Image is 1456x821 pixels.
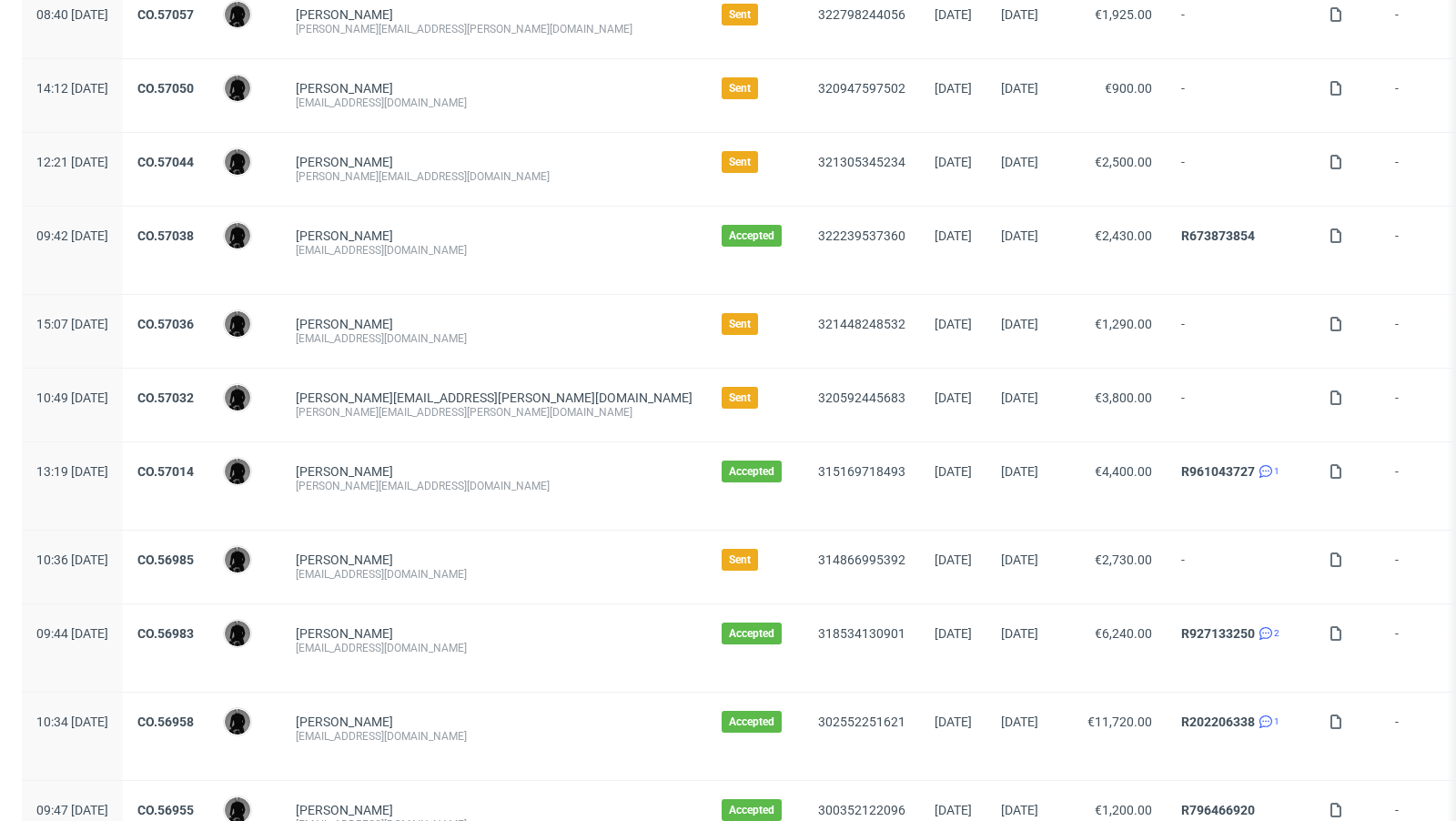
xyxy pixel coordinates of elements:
a: 302552251621 [818,715,905,729]
span: €4,400.00 [1095,464,1152,479]
a: 321305345234 [818,155,905,169]
span: Sent [729,81,751,96]
span: [DATE] [1001,715,1038,729]
span: [DATE] [1001,464,1038,479]
span: [DATE] [1001,390,1038,405]
a: [PERSON_NAME] [296,464,393,479]
img: Dawid Urbanowicz [225,709,250,735]
span: [DATE] [1001,626,1038,641]
span: 13:19 [DATE] [36,464,108,479]
span: €2,500.00 [1095,155,1152,169]
span: 2 [1274,626,1279,641]
a: 300352122096 [818,803,905,817]
span: Sent [729,390,751,405]
span: €1,290.00 [1095,317,1152,331]
a: CO.57044 [137,155,194,169]
div: [PERSON_NAME][EMAIL_ADDRESS][PERSON_NAME][DOMAIN_NAME] [296,22,693,36]
span: Sent [729,552,751,567]
span: 09:44 [DATE] [36,626,108,641]
span: [DATE] [1001,155,1038,169]
span: 08:40 [DATE] [36,7,108,22]
a: R927133250 [1181,626,1255,641]
a: CO.57014 [137,464,194,479]
a: [PERSON_NAME] [296,626,393,641]
span: €1,200.00 [1095,803,1152,817]
a: 1 [1255,715,1279,729]
a: 322798244056 [818,7,905,22]
span: - [1181,317,1299,346]
a: [PERSON_NAME] [296,81,393,96]
a: [PERSON_NAME] [296,155,393,169]
div: [EMAIL_ADDRESS][DOMAIN_NAME] [296,331,693,346]
a: CO.56985 [137,552,194,567]
a: [PERSON_NAME] [296,715,393,729]
img: Dawid Urbanowicz [225,547,250,573]
a: CO.56955 [137,803,194,817]
span: Accepted [729,626,774,641]
span: €6,240.00 [1095,626,1152,641]
div: [PERSON_NAME][EMAIL_ADDRESS][DOMAIN_NAME] [296,169,693,184]
span: 1 [1274,464,1279,479]
div: [PERSON_NAME][EMAIL_ADDRESS][DOMAIN_NAME] [296,479,693,493]
span: [DATE] [935,626,972,641]
a: CO.57057 [137,7,194,22]
img: Dawid Urbanowicz [225,459,250,484]
img: Dawid Urbanowicz [225,311,250,337]
span: [DATE] [935,715,972,729]
span: €1,925.00 [1095,7,1152,22]
span: [DATE] [1001,81,1038,96]
span: - [1181,81,1299,110]
a: R202206338 [1181,715,1255,729]
span: Sent [729,7,751,22]
div: [EMAIL_ADDRESS][DOMAIN_NAME] [296,96,693,110]
img: Dawid Urbanowicz [225,149,250,175]
span: [DATE] [935,803,972,817]
a: 321448248532 [818,317,905,331]
a: R796466920 [1181,803,1255,817]
img: Dawid Urbanowicz [225,385,250,410]
span: [DATE] [935,552,972,567]
span: €900.00 [1105,81,1152,96]
a: [PERSON_NAME] [296,803,393,817]
span: €3,800.00 [1095,390,1152,405]
div: [EMAIL_ADDRESS][DOMAIN_NAME] [296,243,693,258]
a: 318534130901 [818,626,905,641]
div: [PERSON_NAME][EMAIL_ADDRESS][PERSON_NAME][DOMAIN_NAME] [296,405,693,420]
span: €11,720.00 [1087,715,1152,729]
a: [PERSON_NAME] [296,317,393,331]
a: CO.57050 [137,81,194,96]
a: 322239537360 [818,228,905,243]
div: [EMAIL_ADDRESS][DOMAIN_NAME] [296,567,693,582]
a: CO.56983 [137,626,194,641]
span: [DATE] [935,317,972,331]
span: €2,730.00 [1095,552,1152,567]
span: 09:42 [DATE] [36,228,108,243]
span: [DATE] [935,390,972,405]
span: 10:36 [DATE] [36,552,108,567]
img: Dawid Urbanowicz [225,76,250,101]
span: - [1181,155,1299,184]
span: Accepted [729,228,774,243]
span: - [1181,552,1299,582]
a: [PERSON_NAME] [296,7,393,22]
a: 320947597502 [818,81,905,96]
span: - [1181,7,1299,36]
img: Dawid Urbanowicz [225,223,250,248]
span: [DATE] [935,464,972,479]
div: [EMAIL_ADDRESS][DOMAIN_NAME] [296,641,693,655]
img: Dawid Urbanowicz [225,2,250,27]
span: 10:49 [DATE] [36,390,108,405]
div: [EMAIL_ADDRESS][DOMAIN_NAME] [296,729,693,744]
span: [DATE] [1001,552,1038,567]
span: [DATE] [935,228,972,243]
span: €2,430.00 [1095,228,1152,243]
a: 314866995392 [818,552,905,567]
a: 320592445683 [818,390,905,405]
a: CO.57038 [137,228,194,243]
span: [DATE] [1001,803,1038,817]
span: Sent [729,317,751,331]
a: R961043727 [1181,464,1255,479]
span: [DATE] [935,155,972,169]
a: [PERSON_NAME] [296,552,393,567]
a: 1 [1255,464,1279,479]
